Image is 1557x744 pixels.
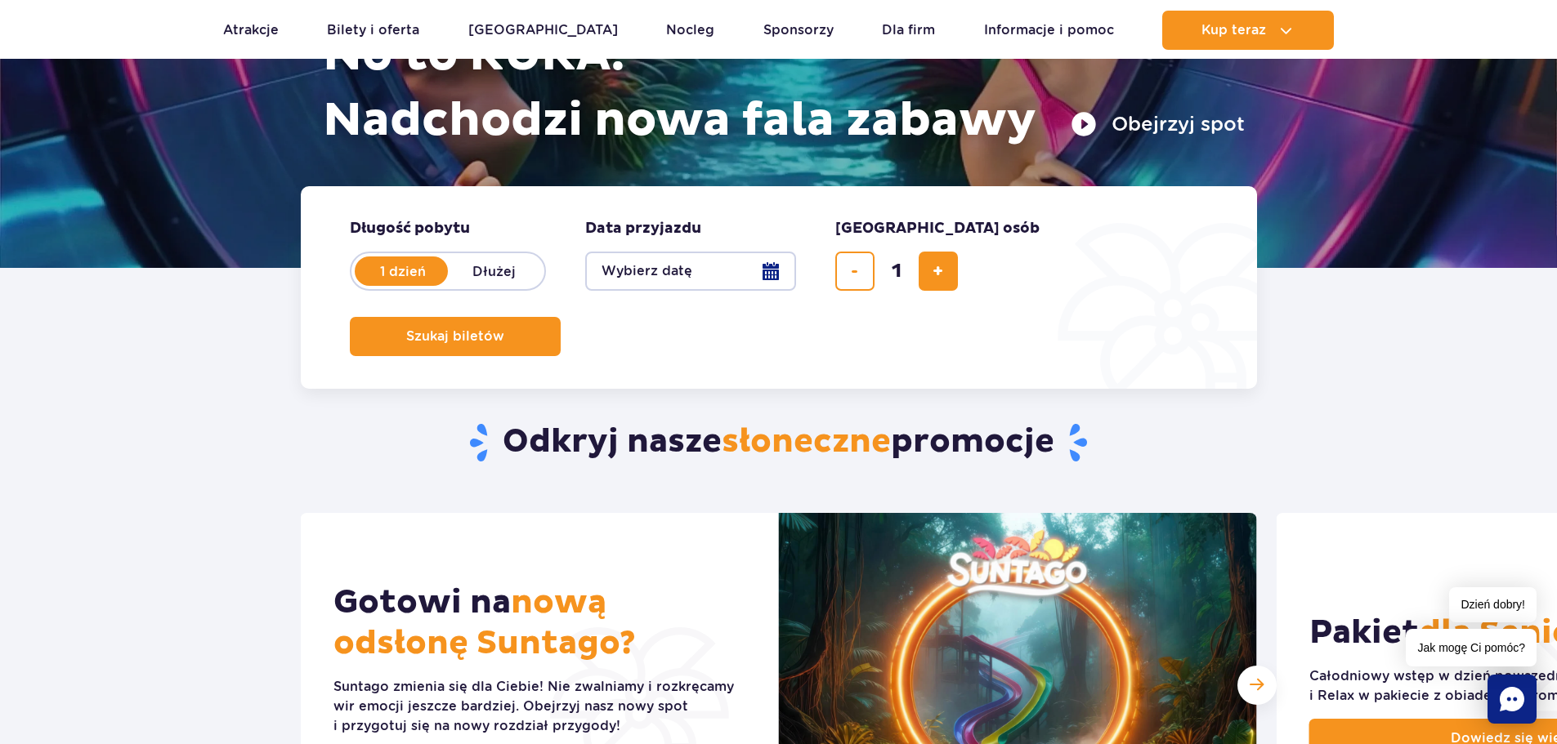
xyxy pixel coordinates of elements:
[323,23,1245,154] h1: No to RURA! Nadchodzi nowa fala zabawy
[1488,675,1537,724] div: Chat
[1449,587,1537,622] span: Dzień dobry!
[468,11,618,50] a: [GEOGRAPHIC_DATA]
[1406,629,1537,666] span: Jak mogę Ci pomóc?
[356,254,450,288] label: 1 dzień
[666,11,714,50] a: Nocleg
[223,11,279,50] a: Atrakcje
[350,219,470,238] span: Długość pobytu
[448,254,541,288] label: Dłużej
[722,421,891,462] span: słoneczne
[406,329,504,344] span: Szukaj biletów
[350,317,561,356] button: Szukaj biletów
[585,252,796,291] button: Wybierz datę
[1201,23,1266,38] span: Kup teraz
[1237,666,1277,705] div: Następny slajd
[835,252,875,291] button: usuń bilet
[333,677,746,736] div: Suntago zmienia się dla Ciebie! Nie zwalniamy i rozkręcamy wir emocji jeszcze bardziej. Obejrzyj ...
[333,582,746,664] h2: Gotowi na
[585,219,701,238] span: Data przyjazdu
[835,219,1040,238] span: [GEOGRAPHIC_DATA] osób
[882,11,935,50] a: Dla firm
[333,582,636,664] span: nową odsłonę Suntago?
[300,421,1257,464] h2: Odkryj nasze promocje
[763,11,834,50] a: Sponsorzy
[1071,111,1245,137] button: Obejrzyj spot
[984,11,1114,50] a: Informacje i pomoc
[327,11,419,50] a: Bilety i oferta
[919,252,958,291] button: dodaj bilet
[1162,11,1334,50] button: Kup teraz
[877,252,916,291] input: liczba biletów
[301,186,1257,389] form: Planowanie wizyty w Park of Poland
